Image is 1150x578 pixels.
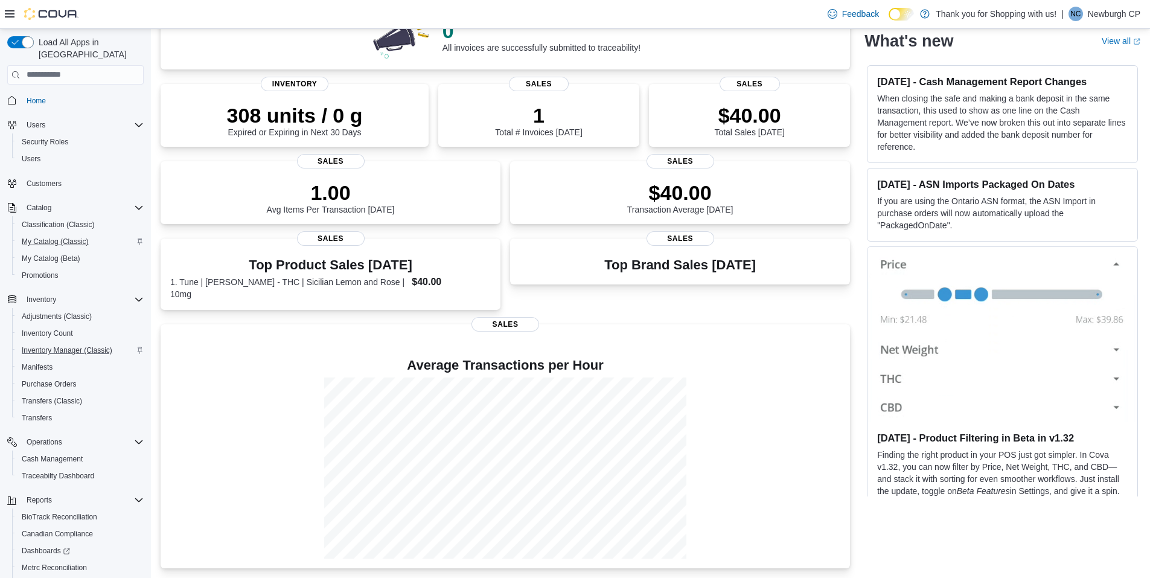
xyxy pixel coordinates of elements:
[12,559,149,576] button: Metrc Reconciliation
[27,437,62,447] span: Operations
[647,154,714,169] span: Sales
[22,413,52,423] span: Transfers
[22,362,53,372] span: Manifests
[17,217,144,232] span: Classification (Classic)
[17,135,144,149] span: Security Roles
[22,329,73,338] span: Inventory Count
[877,178,1128,190] h3: [DATE] - ASN Imports Packaged On Dates
[170,358,840,373] h4: Average Transactions per Hour
[714,103,784,137] div: Total Sales [DATE]
[17,309,97,324] a: Adjustments (Classic)
[17,326,78,341] a: Inventory Count
[17,377,81,391] a: Purchase Orders
[1061,7,1064,21] p: |
[877,195,1128,231] p: If you are using the Ontario ASN format, the ASN Import in purchase orders will now automatically...
[22,94,51,108] a: Home
[627,181,733,214] div: Transaction Average [DATE]
[22,454,83,464] span: Cash Management
[22,176,144,191] span: Customers
[22,563,87,573] span: Metrc Reconciliation
[22,118,144,132] span: Users
[22,220,95,230] span: Classification (Classic)
[12,133,149,150] button: Security Roles
[17,360,57,374] a: Manifests
[2,434,149,451] button: Operations
[936,7,1056,21] p: Thank you for Shopping with us!
[227,103,363,127] p: 308 units / 0 g
[22,292,144,307] span: Inventory
[17,544,75,558] a: Dashboards
[267,181,395,205] p: 1.00
[17,377,144,391] span: Purchase Orders
[22,176,66,191] a: Customers
[12,467,149,484] button: Traceabilty Dashboard
[2,492,149,509] button: Reports
[17,394,87,408] a: Transfers (Classic)
[22,379,77,389] span: Purchase Orders
[17,268,144,283] span: Promotions
[17,544,144,558] span: Dashboards
[17,217,100,232] a: Classification (Classic)
[442,19,640,43] p: 0
[17,135,73,149] a: Security Roles
[957,486,1010,496] em: Beta Features
[17,411,144,425] span: Transfers
[877,432,1128,444] h3: [DATE] - Product Filtering in Beta in v1.32
[12,150,149,167] button: Users
[495,103,582,137] div: Total # Invoices [DATE]
[297,231,365,246] span: Sales
[509,77,569,91] span: Sales
[12,216,149,233] button: Classification (Classic)
[24,8,78,20] img: Cova
[22,137,68,147] span: Security Roles
[17,234,144,249] span: My Catalog (Classic)
[12,267,149,284] button: Promotions
[22,154,40,164] span: Users
[27,179,62,188] span: Customers
[17,452,88,466] a: Cash Management
[22,312,92,321] span: Adjustments (Classic)
[22,435,144,449] span: Operations
[1088,7,1140,21] p: Newburgh CP
[12,451,149,467] button: Cash Management
[495,103,582,127] p: 1
[17,527,98,541] a: Canadian Compliance
[17,527,144,541] span: Canadian Compliance
[1133,38,1140,45] svg: External link
[22,271,59,280] span: Promotions
[17,411,57,425] a: Transfers
[12,525,149,542] button: Canadian Compliance
[17,343,117,358] a: Inventory Manager (Classic)
[267,181,395,214] div: Avg Items Per Transaction [DATE]
[370,11,433,60] img: 0
[12,342,149,359] button: Inventory Manager (Classic)
[22,471,94,481] span: Traceabilty Dashboard
[17,360,144,374] span: Manifests
[17,469,99,483] a: Traceabilty Dashboard
[22,493,57,507] button: Reports
[1070,7,1081,21] span: NC
[22,201,144,215] span: Catalog
[12,233,149,250] button: My Catalog (Classic)
[17,394,144,408] span: Transfers (Classic)
[27,295,56,304] span: Inventory
[647,231,714,246] span: Sales
[27,203,51,213] span: Catalog
[22,345,112,355] span: Inventory Manager (Classic)
[12,409,149,426] button: Transfers
[22,237,89,246] span: My Catalog (Classic)
[22,201,56,215] button: Catalog
[17,343,144,358] span: Inventory Manager (Classic)
[22,118,50,132] button: Users
[714,103,784,127] p: $40.00
[2,175,149,192] button: Customers
[17,251,144,266] span: My Catalog (Beta)
[12,308,149,325] button: Adjustments (Classic)
[27,120,45,130] span: Users
[823,2,884,26] a: Feedback
[17,268,63,283] a: Promotions
[12,250,149,267] button: My Catalog (Beta)
[12,393,149,409] button: Transfers (Classic)
[864,31,953,51] h2: What's new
